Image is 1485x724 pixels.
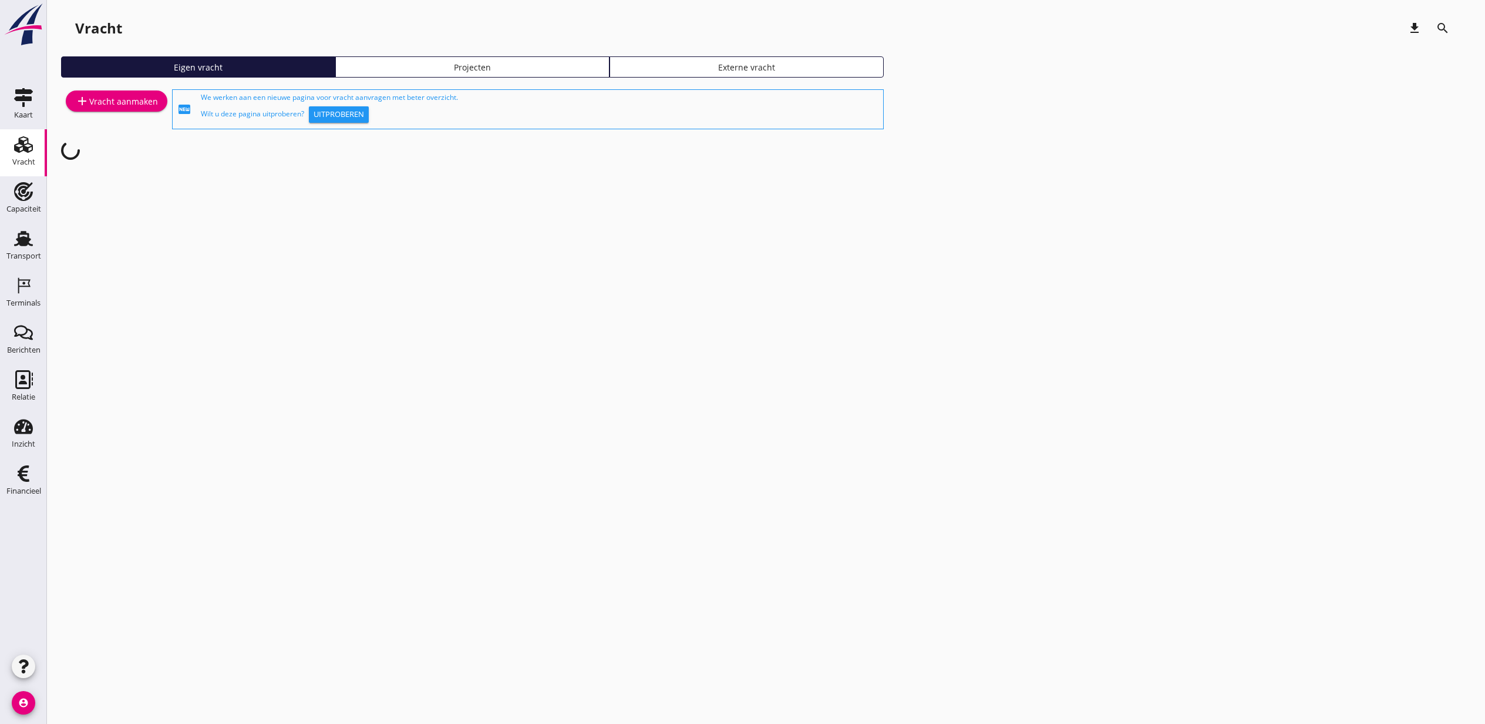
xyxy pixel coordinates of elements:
[6,299,41,307] div: Terminals
[6,205,41,213] div: Capaciteit
[75,19,122,38] div: Vracht
[66,90,167,112] a: Vracht aanmaken
[7,346,41,354] div: Berichten
[14,111,33,119] div: Kaart
[12,440,35,448] div: Inzicht
[309,106,369,123] button: Uitproberen
[6,487,41,495] div: Financieel
[201,92,878,126] div: We werken aan een nieuwe pagina voor vracht aanvragen met beter overzicht. Wilt u deze pagina uit...
[314,109,364,120] div: Uitproberen
[341,61,604,73] div: Projecten
[75,94,89,108] i: add
[177,102,191,116] i: fiber_new
[6,252,41,260] div: Transport
[12,158,35,166] div: Vracht
[335,56,610,78] a: Projecten
[12,393,35,401] div: Relatie
[1407,21,1422,35] i: download
[1436,21,1450,35] i: search
[75,94,158,108] div: Vracht aanmaken
[66,61,330,73] div: Eigen vracht
[610,56,884,78] a: Externe vracht
[2,3,45,46] img: logo-small.a267ee39.svg
[61,56,335,78] a: Eigen vracht
[615,61,878,73] div: Externe vracht
[12,691,35,715] i: account_circle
